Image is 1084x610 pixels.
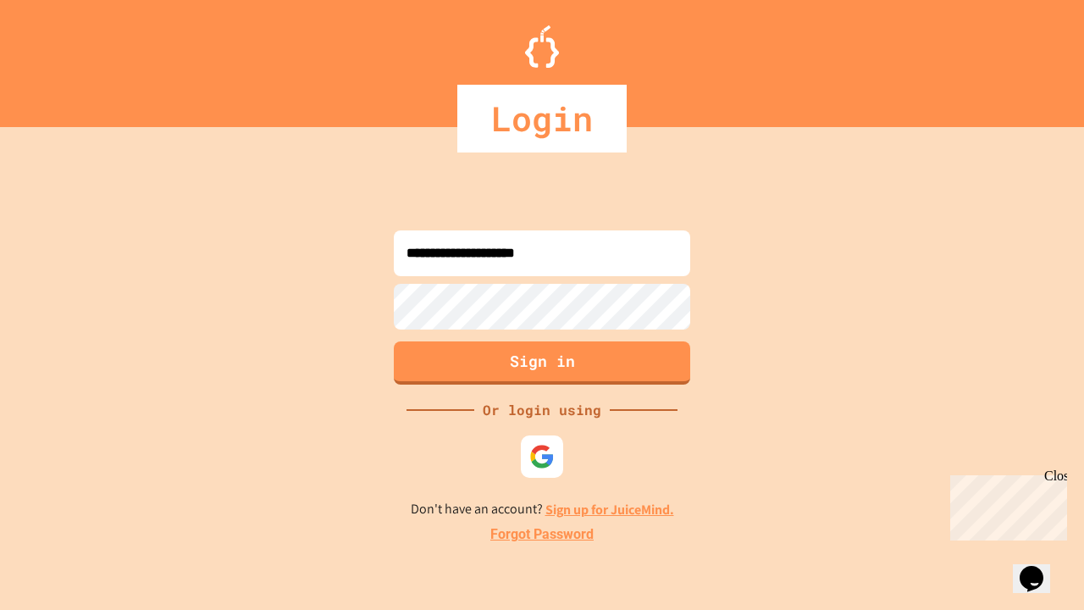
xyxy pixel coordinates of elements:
div: Chat with us now!Close [7,7,117,108]
img: Logo.svg [525,25,559,68]
a: Forgot Password [490,524,594,545]
div: Login [457,85,627,152]
p: Don't have an account? [411,499,674,520]
a: Sign up for JuiceMind. [545,501,674,518]
div: Or login using [474,400,610,420]
iframe: chat widget [1013,542,1067,593]
button: Sign in [394,341,690,385]
iframe: chat widget [943,469,1067,541]
img: google-icon.svg [529,444,555,469]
